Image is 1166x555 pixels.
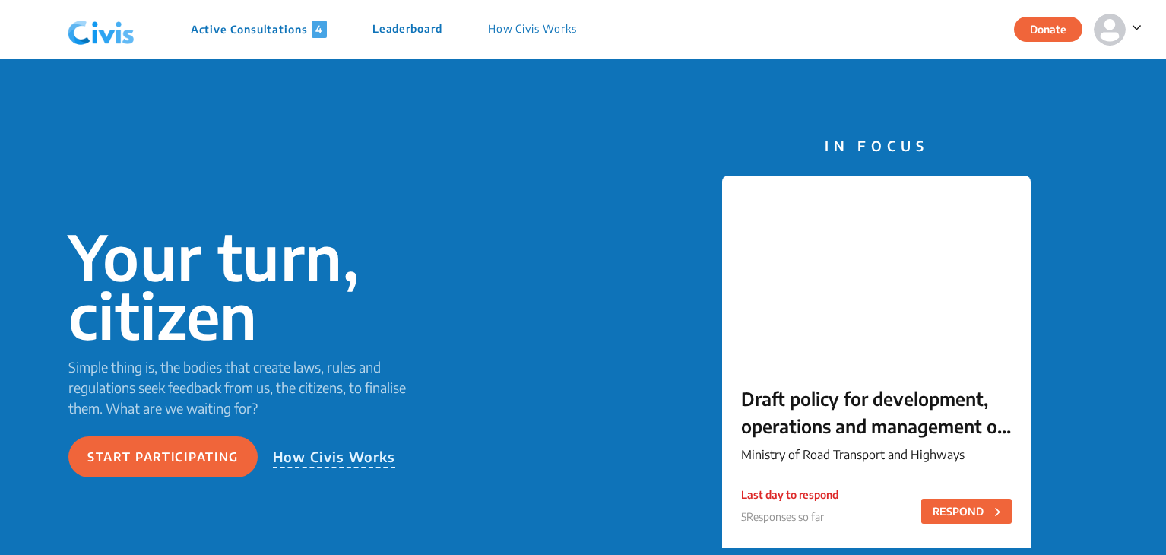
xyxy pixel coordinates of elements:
button: Start participating [68,436,258,477]
img: person-default.svg [1094,14,1126,46]
span: 4 [312,21,327,38]
p: Simple thing is, the bodies that create laws, rules and regulations seek feedback from us, the ci... [68,357,429,418]
p: 5 [741,509,838,525]
span: Responses so far [746,510,824,523]
p: How Civis Works [488,21,577,38]
button: RESPOND [921,499,1012,524]
a: Donate [1014,21,1094,36]
p: Draft policy for development, operations and management of Wayside Amenities on Private Land alon... [741,385,1012,439]
p: Last day to respond [741,487,838,503]
p: Leaderboard [372,21,442,38]
p: Active Consultations [191,21,327,38]
p: IN FOCUS [722,135,1031,156]
p: How Civis Works [273,446,396,468]
p: Ministry of Road Transport and Highways [741,446,1012,464]
button: Donate [1014,17,1082,42]
img: navlogo.png [62,7,141,52]
p: Your turn, citizen [68,227,429,344]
